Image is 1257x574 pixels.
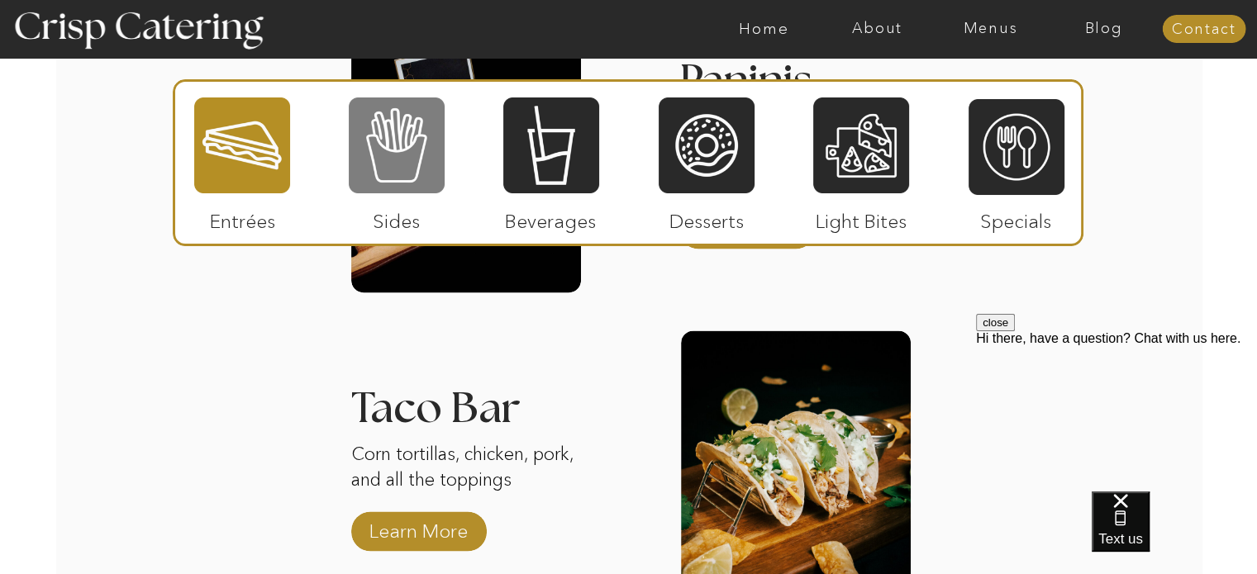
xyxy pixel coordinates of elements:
[1162,21,1245,38] a: Contact
[351,387,581,408] h3: Taco Bar
[341,193,451,241] p: Sides
[961,193,1071,241] p: Specials
[679,59,909,112] h3: Paninis
[1047,21,1160,37] a: Blog
[351,442,581,521] p: Corn tortillas, chicken, pork, and all the toppings
[934,21,1047,37] a: Menus
[364,503,474,551] a: Learn More
[821,21,934,37] a: About
[1092,491,1257,574] iframe: podium webchat widget bubble
[496,193,606,241] p: Beverages
[707,21,821,37] a: Home
[652,193,762,241] p: Desserts
[692,201,802,249] a: Learn More
[976,314,1257,512] iframe: podium webchat widget prompt
[188,193,298,241] p: Entrées
[807,193,917,241] p: Light Bites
